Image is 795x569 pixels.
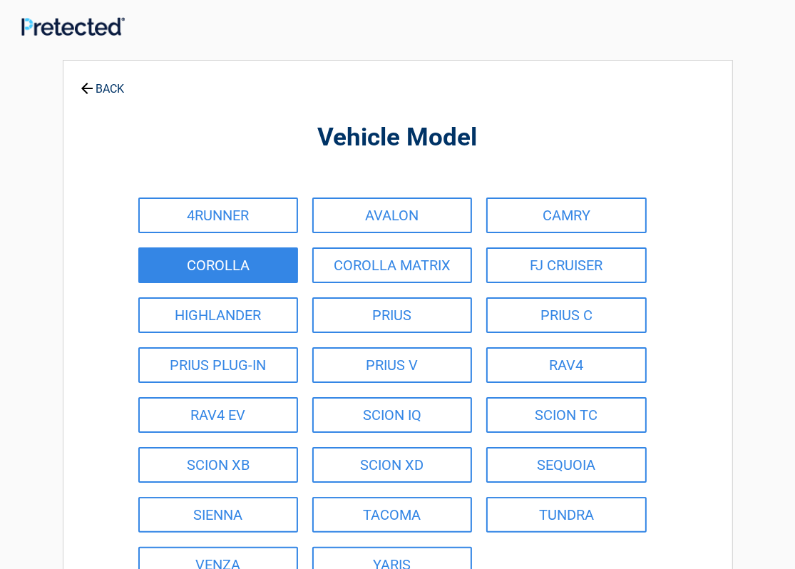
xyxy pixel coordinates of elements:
a: TACOMA [312,497,472,533]
a: SCION XB [138,447,298,483]
a: TUNDRA [486,497,646,533]
a: HIGHLANDER [138,297,298,333]
a: PRIUS [312,297,472,333]
a: COROLLA MATRIX [312,247,472,283]
img: Main Logo [21,17,125,36]
a: SEQUOIA [486,447,646,483]
a: PRIUS PLUG-IN [138,347,298,383]
a: SCION IQ [312,397,472,433]
a: AVALON [312,198,472,233]
a: BACK [78,70,128,95]
a: PRIUS C [486,297,646,333]
a: RAV4 [486,347,646,383]
a: COROLLA [138,247,298,283]
h2: Vehicle Model [142,121,654,155]
a: SCION TC [486,397,646,433]
a: PRIUS V [312,347,472,383]
a: FJ CRUISER [486,247,646,283]
a: CAMRY [486,198,646,233]
a: 4RUNNER [138,198,298,233]
a: SIENNA [138,497,298,533]
a: RAV4 EV [138,397,298,433]
a: SCION XD [312,447,472,483]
